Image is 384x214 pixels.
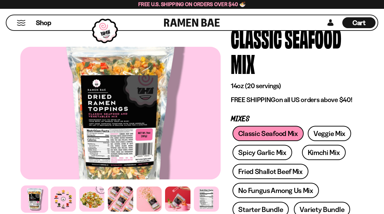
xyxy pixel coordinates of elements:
div: Cart [342,15,376,30]
span: Shop [36,18,51,27]
a: Veggie Mix [308,126,351,141]
a: Spicy Garlic Mix [233,145,292,160]
p: on all US orders above $40! [231,96,353,104]
button: Mobile Menu Trigger [17,20,26,26]
a: Kimchi Mix [302,145,346,160]
a: Fried Shallot Beef Mix [233,164,308,179]
p: Mixes [231,116,353,122]
strong: FREE SHIPPING [231,96,276,104]
div: Classic [231,25,282,51]
a: Shop [36,17,51,28]
div: Seafood [285,25,341,51]
a: No Fungus Among Us Mix [233,183,319,198]
span: Free U.S. Shipping on Orders over $40 🍜 [138,1,246,7]
div: Mix [231,51,255,76]
p: 14oz (20 servings) [231,82,353,90]
span: Cart [352,19,366,27]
